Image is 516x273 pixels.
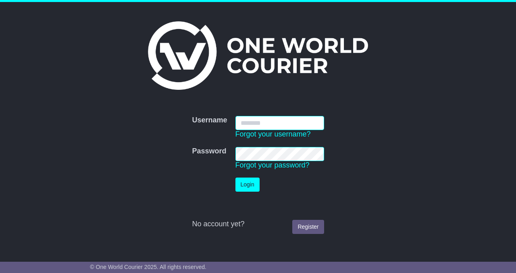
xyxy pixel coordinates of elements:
label: Username [192,116,227,125]
div: No account yet? [192,220,324,229]
a: Register [292,220,324,234]
a: Forgot your username? [235,130,311,138]
span: © One World Courier 2025. All rights reserved. [90,264,206,270]
img: One World [148,21,368,90]
a: Forgot your password? [235,161,310,169]
label: Password [192,147,226,156]
button: Login [235,178,260,192]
